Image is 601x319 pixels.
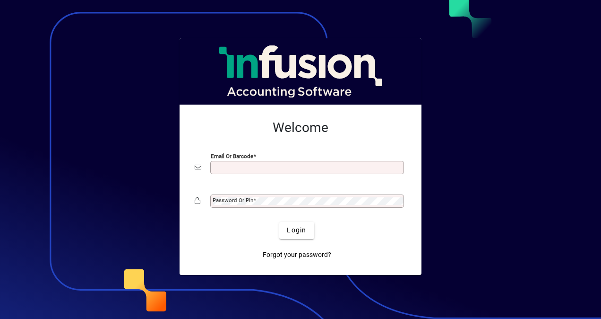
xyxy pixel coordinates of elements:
[195,120,406,136] h2: Welcome
[211,152,253,159] mat-label: Email or Barcode
[263,250,331,260] span: Forgot your password?
[259,247,335,264] a: Forgot your password?
[279,222,314,239] button: Login
[213,197,253,204] mat-label: Password or Pin
[287,225,306,235] span: Login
